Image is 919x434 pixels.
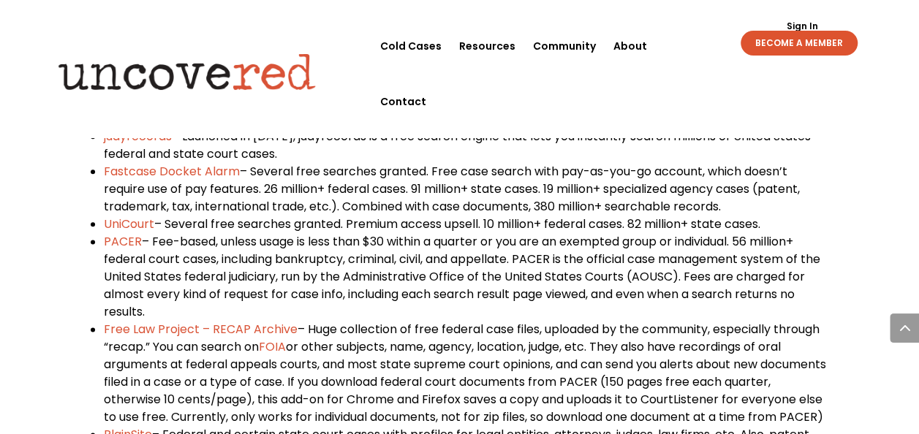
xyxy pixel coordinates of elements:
a: FOIA [259,338,286,355]
span: or other subjects, name, agency, location, judge, etc. They also have recordings of oral argument... [104,338,826,425]
a: BECOME A MEMBER [741,31,858,56]
span: – Several free searches granted. Premium access upsell. 10 million+ federal cases. 82 million+ st... [154,216,760,232]
a: judyrecords [104,128,172,145]
span: – Huge collection of free federal case files, uploaded by the community, especially through “reca... [104,321,820,355]
a: UniCourt [104,216,154,232]
span: – Launched in [DATE], judyrecords is a free search engine that lets you instantly search millions... [104,128,811,162]
span: -you-go account, which doesn’t require use of pay features. 26 million+ federal cases. 91 million... [104,163,800,215]
a: About [613,18,647,74]
a: PACER [104,233,142,250]
a: Free Law Project – RECAP Archive [104,321,298,338]
a: Community [533,18,596,74]
a: Resources [459,18,515,74]
span: – Several free searches granted. Free case search with pay-as [240,163,603,180]
span: – Fee-based, unless usage is less than $30 within a quarter or you are an exempted group or indiv... [104,233,820,320]
img: Uncovered logo [46,43,328,100]
a: Sign In [778,22,825,31]
a: Fastcase Docket Alarm [104,163,240,180]
a: Cold Cases [380,18,442,74]
a: Contact [380,74,426,129]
